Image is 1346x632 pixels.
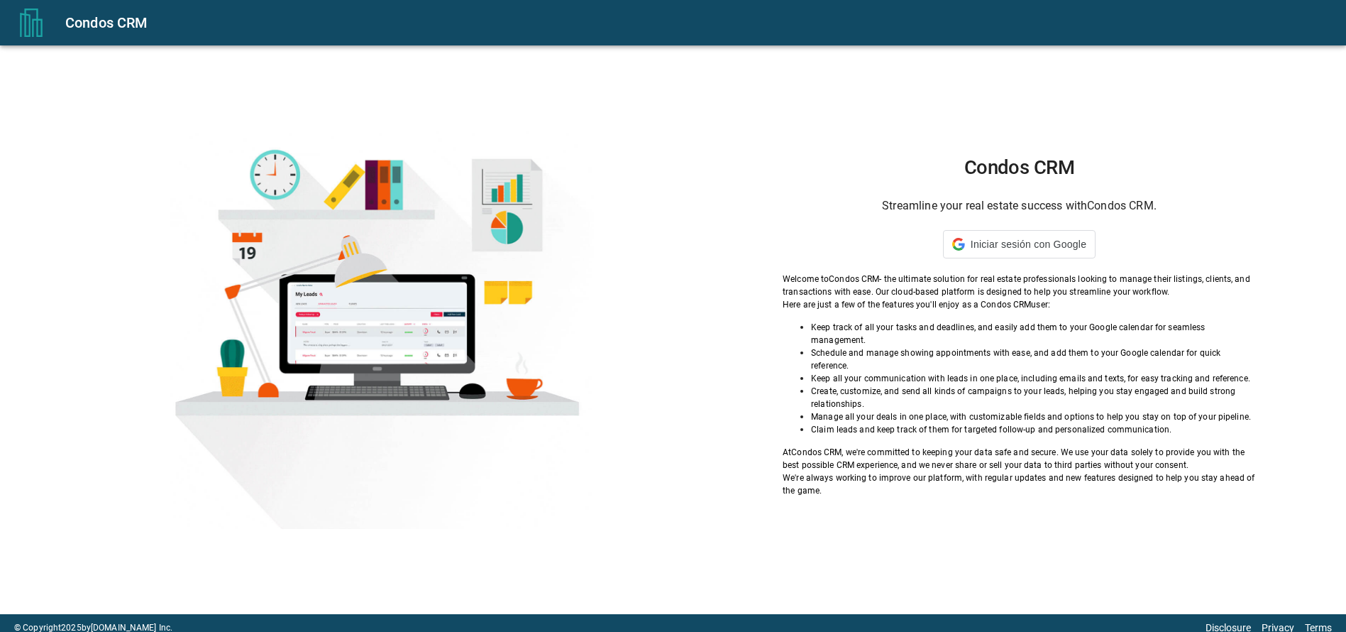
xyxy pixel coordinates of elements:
p: Keep track of all your tasks and deadlines, and easily add them to your Google calendar for seaml... [811,321,1256,347]
p: At Condos CRM , we're committed to keeping your data safe and secure. We use your data solely to ... [783,446,1256,472]
p: We're always working to improve our platform, with regular updates and new features designed to h... [783,472,1256,497]
div: Iniciar sesión con Google [943,230,1096,258]
p: Claim leads and keep track of them for targeted follow-up and personalized communication. [811,423,1256,436]
div: Condos CRM [65,11,1329,34]
span: Iniciar sesión con Google [971,239,1086,250]
h6: Streamline your real estate success with Condos CRM . [783,196,1256,216]
p: Keep all your communication with leads in one place, including emails and texts, for easy trackin... [811,372,1256,385]
p: Here are just a few of the features you'll enjoy as a Condos CRM user: [783,298,1256,311]
p: Create, customize, and send all kinds of campaigns to your leads, helping you stay engaged and bu... [811,385,1256,410]
h1: Condos CRM [783,156,1256,179]
p: Schedule and manage showing appointments with ease, and add them to your Google calendar for quic... [811,347,1256,372]
p: Welcome to Condos CRM - the ultimate solution for real estate professionals looking to manage the... [783,273,1256,298]
p: Manage all your deals in one place, with customizable fields and options to help you stay on top ... [811,410,1256,423]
